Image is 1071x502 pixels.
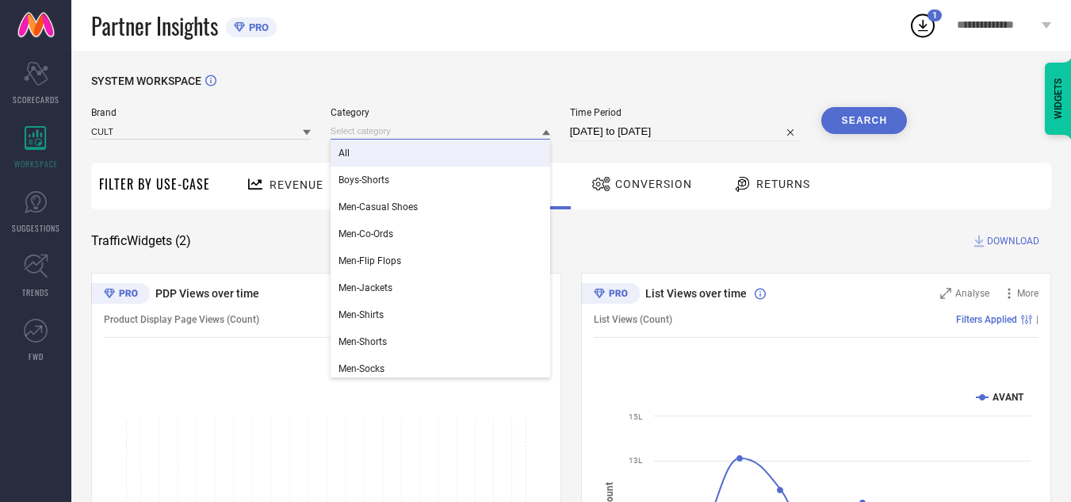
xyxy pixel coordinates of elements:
span: Men-Co-Ords [339,228,393,240]
span: | [1036,314,1038,325]
span: Men-Casual Shoes [339,201,418,213]
span: Conversion [615,178,692,190]
span: List Views (Count) [594,314,672,325]
span: Men-Shirts [339,309,384,320]
span: List Views over time [645,287,747,300]
button: Search [821,107,907,134]
span: PRO [245,21,269,33]
span: Filters Applied [956,314,1017,325]
input: Select category [331,123,550,140]
div: Boys-Shorts [331,167,550,194]
div: Premium [581,283,640,307]
span: Men-Jackets [339,282,392,293]
div: Men-Co-Ords [331,220,550,247]
span: Men-Flip Flops [339,255,401,266]
span: Boys-Shorts [339,174,389,186]
div: Men-Jackets [331,274,550,301]
text: AVANT [993,392,1024,403]
span: Men-Socks [339,363,384,374]
span: FWD [29,351,44,362]
span: TRENDS [22,286,49,298]
span: WORKSPACE [14,158,58,170]
span: DOWNLOAD [987,233,1039,249]
text: 15L [629,412,643,421]
div: Men-Shirts [331,301,550,328]
span: PDP Views over time [155,287,259,300]
text: 13L [629,456,643,465]
svg: Zoom [940,288,951,299]
span: Analyse [955,288,989,299]
span: Product Display Page Views (Count) [104,314,259,325]
span: Traffic Widgets ( 2 ) [91,233,191,249]
span: All [339,148,350,159]
div: Men-Shorts [331,328,550,355]
span: Category [331,107,550,118]
div: Premium [91,283,150,307]
span: Partner Insights [91,10,218,42]
span: SYSTEM WORKSPACE [91,75,201,87]
div: All [331,140,550,167]
div: Men-Casual Shoes [331,194,550,220]
div: Men-Socks [331,355,550,382]
div: Open download list [908,11,937,40]
span: Revenue [270,178,323,191]
span: Men-Shorts [339,336,387,347]
span: SUGGESTIONS [12,222,60,234]
span: More [1017,288,1038,299]
span: Time Period [570,107,802,118]
span: SCORECARDS [13,94,59,105]
span: Brand [91,107,311,118]
input: Select time period [570,122,802,141]
span: 1 [932,10,937,21]
span: Returns [756,178,810,190]
span: Filter By Use-Case [99,174,210,194]
div: Men-Flip Flops [331,247,550,274]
